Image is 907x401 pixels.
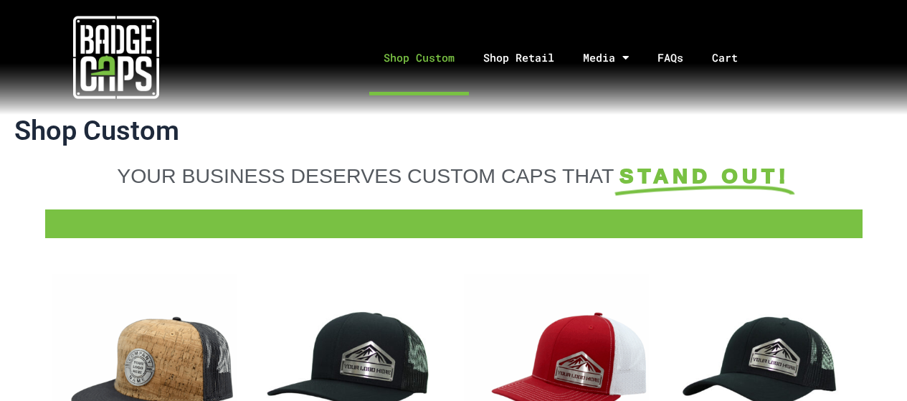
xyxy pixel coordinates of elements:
[698,20,770,95] a: Cart
[117,164,614,187] span: YOUR BUSINESS DESERVES CUSTOM CAPS THAT
[569,20,643,95] a: Media
[469,20,569,95] a: Shop Retail
[233,20,907,95] nav: Menu
[14,115,893,148] h1: Shop Custom
[643,20,698,95] a: FAQs
[369,20,469,95] a: Shop Custom
[73,14,159,100] img: badgecaps white logo with green acccent
[45,217,863,224] a: FFD BadgeCaps Fire Department Custom unique apparel
[52,164,855,188] a: YOUR BUSINESS DESERVES CUSTOM CAPS THAT STAND OUT!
